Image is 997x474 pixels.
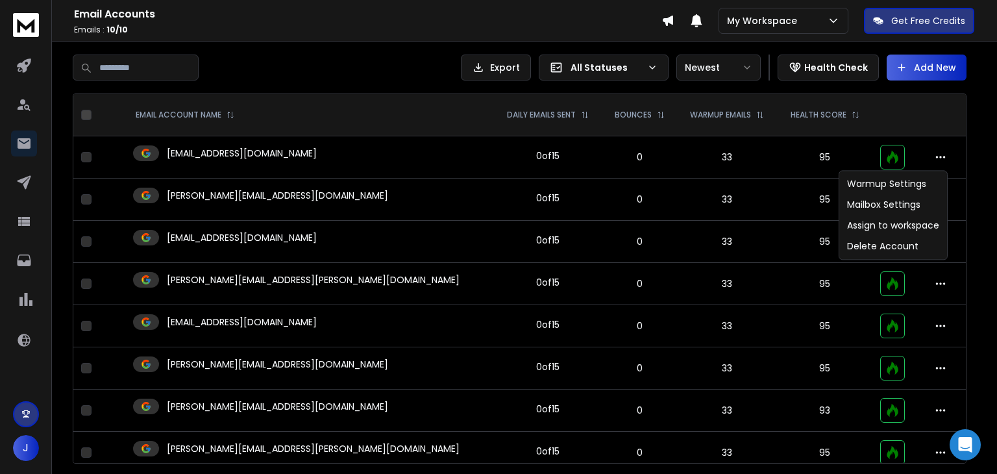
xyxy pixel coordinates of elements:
[536,360,560,373] div: 0 of 15
[536,234,560,247] div: 0 of 15
[891,14,965,27] p: Get Free Credits
[167,442,460,455] p: [PERSON_NAME][EMAIL_ADDRESS][PERSON_NAME][DOMAIN_NAME]
[571,61,642,74] p: All Statuses
[609,235,669,248] p: 0
[778,263,872,305] td: 95
[778,390,872,432] td: 93
[676,55,761,81] button: Newest
[842,173,944,194] div: Warmup Settings
[536,318,560,331] div: 0 of 15
[677,263,778,305] td: 33
[609,404,669,417] p: 0
[677,390,778,432] td: 33
[609,319,669,332] p: 0
[74,6,661,22] h1: Email Accounts
[778,305,872,347] td: 95
[842,194,944,215] div: Mailbox Settings
[536,403,560,416] div: 0 of 15
[727,14,802,27] p: My Workspace
[804,61,868,74] p: Health Check
[615,110,652,120] p: BOUNCES
[609,446,669,459] p: 0
[13,13,39,37] img: logo
[842,236,944,256] div: Delete Account
[778,432,872,474] td: 95
[609,151,669,164] p: 0
[609,277,669,290] p: 0
[167,189,388,202] p: [PERSON_NAME][EMAIL_ADDRESS][DOMAIN_NAME]
[677,179,778,221] td: 33
[778,179,872,221] td: 95
[842,215,944,236] div: Assign to workspace
[677,221,778,263] td: 33
[677,136,778,179] td: 33
[690,110,751,120] p: WARMUP EMAILS
[536,276,560,289] div: 0 of 15
[167,316,317,329] p: [EMAIL_ADDRESS][DOMAIN_NAME]
[609,362,669,375] p: 0
[536,192,560,205] div: 0 of 15
[136,110,234,120] div: EMAIL ACCOUNT NAME
[461,55,531,81] button: Export
[167,400,388,413] p: [PERSON_NAME][EMAIL_ADDRESS][DOMAIN_NAME]
[167,273,460,286] p: [PERSON_NAME][EMAIL_ADDRESS][PERSON_NAME][DOMAIN_NAME]
[507,110,576,120] p: DAILY EMAILS SENT
[167,147,317,160] p: [EMAIL_ADDRESS][DOMAIN_NAME]
[778,221,872,263] td: 95
[778,136,872,179] td: 95
[677,432,778,474] td: 33
[106,24,128,35] span: 10 / 10
[609,193,669,206] p: 0
[167,358,388,371] p: [PERSON_NAME][EMAIL_ADDRESS][DOMAIN_NAME]
[791,110,846,120] p: HEALTH SCORE
[536,149,560,162] div: 0 of 15
[536,445,560,458] div: 0 of 15
[778,347,872,390] td: 95
[13,435,39,461] span: J
[677,347,778,390] td: 33
[677,305,778,347] td: 33
[74,25,661,35] p: Emails :
[950,429,981,460] div: Open Intercom Messenger
[167,231,317,244] p: [EMAIL_ADDRESS][DOMAIN_NAME]
[887,55,966,81] button: Add New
